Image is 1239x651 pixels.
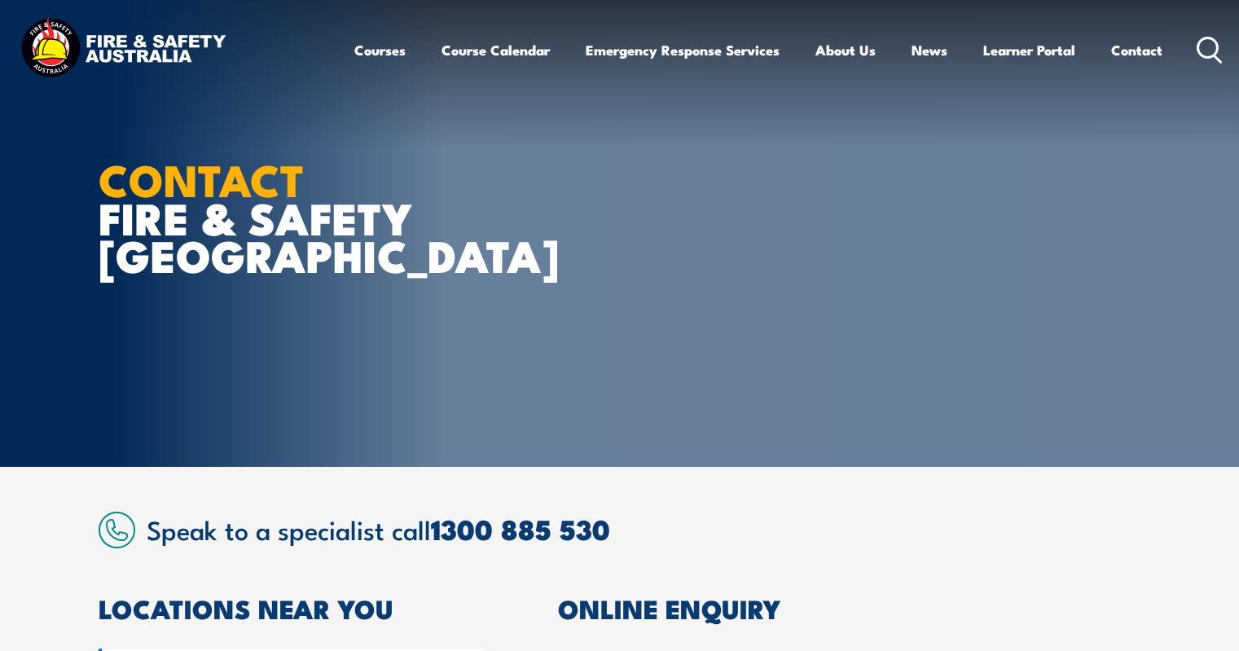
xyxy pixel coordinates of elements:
h2: LOCATIONS NEAR YOU [99,596,485,619]
a: Course Calendar [442,29,550,72]
h1: FIRE & SAFETY [GEOGRAPHIC_DATA] [99,160,501,274]
strong: CONTACT [99,144,305,212]
a: 1300 885 530 [431,507,610,550]
a: Emergency Response Services [586,29,780,72]
a: Courses [354,29,406,72]
a: Contact [1111,29,1162,72]
h2: ONLINE ENQUIRY [558,596,1141,619]
a: Learner Portal [983,29,1075,72]
a: News [912,29,947,72]
a: About Us [815,29,876,72]
h2: Speak to a specialist call [147,514,1141,543]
